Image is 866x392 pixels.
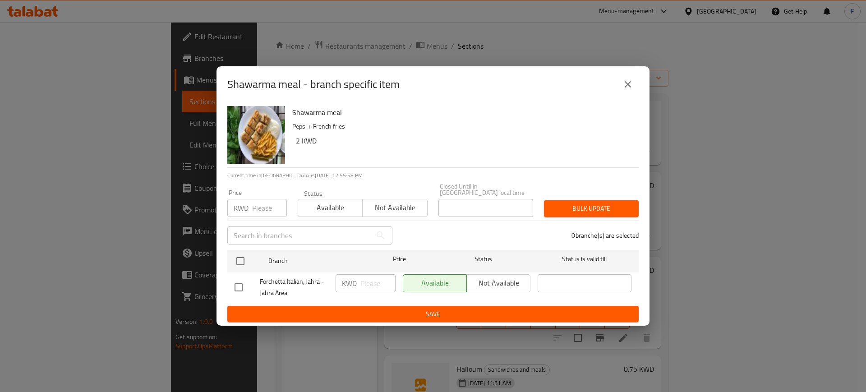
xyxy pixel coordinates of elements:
span: Not available [366,201,424,214]
p: 0 branche(s) are selected [571,231,639,240]
h6: 2 KWD [296,134,631,147]
button: close [617,74,639,95]
span: Status is valid till [538,254,631,265]
input: Please enter price [252,199,287,217]
img: Shawarma meal [227,106,285,164]
input: Please enter price [360,274,396,292]
input: Search in branches [227,226,372,244]
span: Forchetta Italian, Jahra - Jahra Area [260,276,328,299]
span: Branch [268,255,362,267]
p: KWD [234,203,249,213]
button: Save [227,306,639,323]
h6: Shawarma meal [292,106,631,119]
span: Bulk update [551,203,631,214]
span: Save [235,309,631,320]
button: Not available [362,199,427,217]
p: KWD [342,278,357,289]
p: Pepsi + French fries [292,121,631,132]
button: Bulk update [544,200,639,217]
h2: Shawarma meal - branch specific item [227,77,400,92]
p: Current time in [GEOGRAPHIC_DATA] is [DATE] 12:55:58 PM [227,171,639,180]
button: Available [298,199,363,217]
span: Available [302,201,359,214]
span: Status [437,254,530,265]
span: Price [369,254,429,265]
